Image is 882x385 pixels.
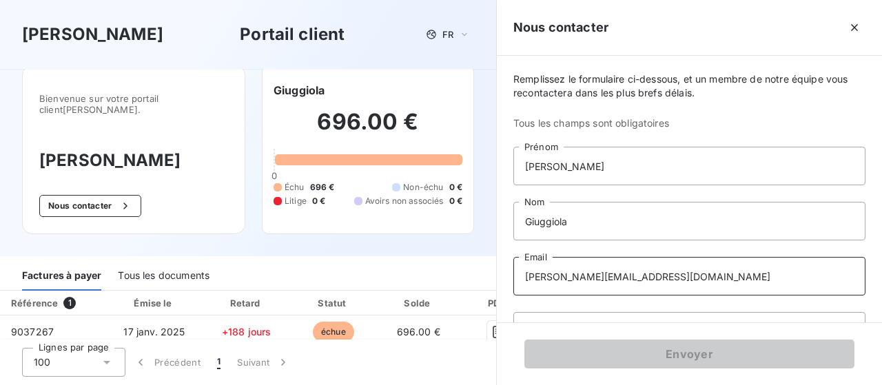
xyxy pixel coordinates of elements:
h3: [PERSON_NAME] [22,22,163,47]
div: Statut [293,296,373,310]
button: Suivant [229,348,298,377]
div: Solde [379,296,458,310]
div: Émise le [109,296,199,310]
span: 1 [63,297,76,309]
button: 1 [209,348,229,377]
span: 100 [34,355,50,369]
span: Avoirs non associés [365,195,444,207]
span: 0 € [449,181,462,194]
span: 696 € [310,181,335,194]
div: Retard [205,296,288,310]
span: 17 janv. 2025 [123,326,185,337]
h5: Nous contacter [513,18,608,37]
span: Non-échu [403,181,443,194]
input: placeholder [513,147,865,185]
button: Précédent [125,348,209,377]
input: placeholder [513,257,865,295]
h2: 696.00 € [274,108,462,149]
span: 1 [217,355,220,369]
span: 9037267 [11,326,54,337]
div: Tous les documents [118,262,209,291]
span: Échu [285,181,305,194]
div: Référence [11,298,58,309]
span: 0 € [449,195,462,207]
button: Envoyer [524,340,854,368]
span: Litige [285,195,307,207]
span: FR [442,29,453,40]
h3: Portail client [240,22,345,47]
span: échue [313,322,354,342]
h3: [PERSON_NAME] [39,148,228,173]
span: 0 € [312,195,325,207]
span: Bienvenue sur votre portail client [PERSON_NAME] . [39,93,228,115]
div: Factures à payer [22,262,101,291]
input: placeholder [513,202,865,240]
span: 0 [271,170,277,181]
span: 696.00 € [397,326,440,337]
div: PDF [463,296,533,310]
span: Remplissez le formulaire ci-dessous, et un membre de notre équipe vous recontactera dans les plus... [513,72,865,100]
button: Nous contacter [39,195,141,217]
span: Tous les champs sont obligatoires [513,116,865,130]
input: placeholder [513,312,865,351]
span: +188 jours [222,326,271,337]
h6: Giuggiola [274,82,325,98]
